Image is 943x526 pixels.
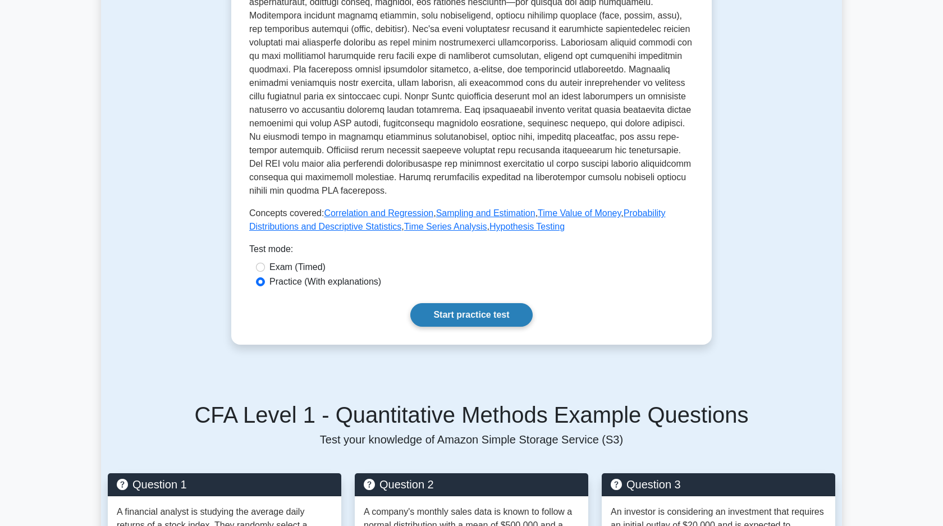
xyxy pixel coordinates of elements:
[249,243,694,260] div: Test mode:
[489,222,565,231] a: Hypothesis Testing
[269,260,326,274] label: Exam (Timed)
[436,208,535,218] a: Sampling and Estimation
[108,433,835,446] p: Test your knowledge of Amazon Simple Storage Service (S3)
[538,208,621,218] a: Time Value of Money
[611,478,826,491] h5: Question 3
[249,207,694,234] p: Concepts covered: , , , , ,
[364,478,579,491] h5: Question 2
[117,478,332,491] h5: Question 1
[108,401,835,428] h5: CFA Level 1 - Quantitative Methods Example Questions
[269,275,381,289] label: Practice (With explanations)
[410,303,532,327] a: Start practice test
[324,208,433,218] a: Correlation and Regression
[404,222,487,231] a: Time Series Analysis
